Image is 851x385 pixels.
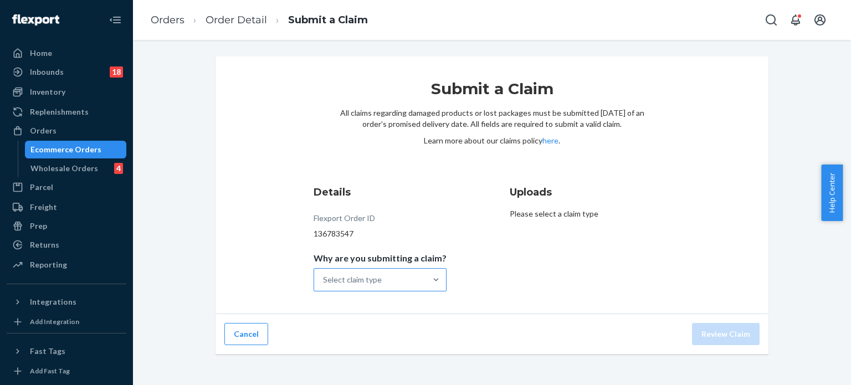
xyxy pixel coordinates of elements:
div: Replenishments [30,106,89,117]
h3: Uploads [510,185,670,199]
a: Inbounds18 [7,63,126,81]
div: Flexport Order ID [314,213,375,228]
a: Submit a Claim [288,14,368,26]
div: Ecommerce Orders [30,144,101,155]
div: Wholesale Orders [30,163,98,174]
a: Freight [7,198,126,216]
p: Please select a claim type [510,208,670,219]
a: Parcel [7,178,126,196]
p: All claims regarding damaged products or lost packages must be submitted [DATE] of an order’s pro... [340,107,644,130]
div: Select claim type [323,274,382,285]
a: Orders [151,14,184,26]
a: Add Fast Tag [7,365,126,378]
p: Why are you submitting a claim? [314,253,447,264]
p: Learn more about our claims policy . [340,135,644,146]
div: 136783547 [314,228,447,239]
div: Reporting [30,259,67,270]
a: Replenishments [7,103,126,121]
div: 4 [114,163,123,174]
a: Reporting [7,256,126,274]
div: Inventory [30,86,65,97]
ol: breadcrumbs [142,4,377,37]
a: Returns [7,236,126,254]
div: Add Integration [30,317,79,326]
div: Orders [30,125,57,136]
button: Open notifications [785,9,807,31]
h1: Submit a Claim [340,79,644,107]
a: Add Integration [7,315,126,328]
button: Open account menu [809,9,831,31]
div: Freight [30,202,57,213]
a: Ecommerce Orders [25,141,127,158]
a: Home [7,44,126,62]
button: Cancel [224,323,268,345]
button: Fast Tags [7,342,126,360]
button: Review Claim [692,323,760,345]
div: Home [30,48,52,59]
div: Returns [30,239,59,250]
img: Flexport logo [12,14,59,25]
a: Orders [7,122,126,140]
button: Integrations [7,293,126,311]
a: Order Detail [206,14,267,26]
button: Close Navigation [104,9,126,31]
div: Prep [30,220,47,232]
div: Integrations [30,296,76,307]
a: Inventory [7,83,126,101]
button: Help Center [821,165,843,221]
a: here [542,136,558,145]
a: Prep [7,217,126,235]
div: Add Fast Tag [30,366,70,376]
div: Inbounds [30,66,64,78]
div: 18 [110,66,123,78]
a: Wholesale Orders4 [25,160,127,177]
div: Fast Tags [30,346,65,357]
h3: Details [314,185,447,199]
button: Open Search Box [760,9,782,31]
div: Parcel [30,182,53,193]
